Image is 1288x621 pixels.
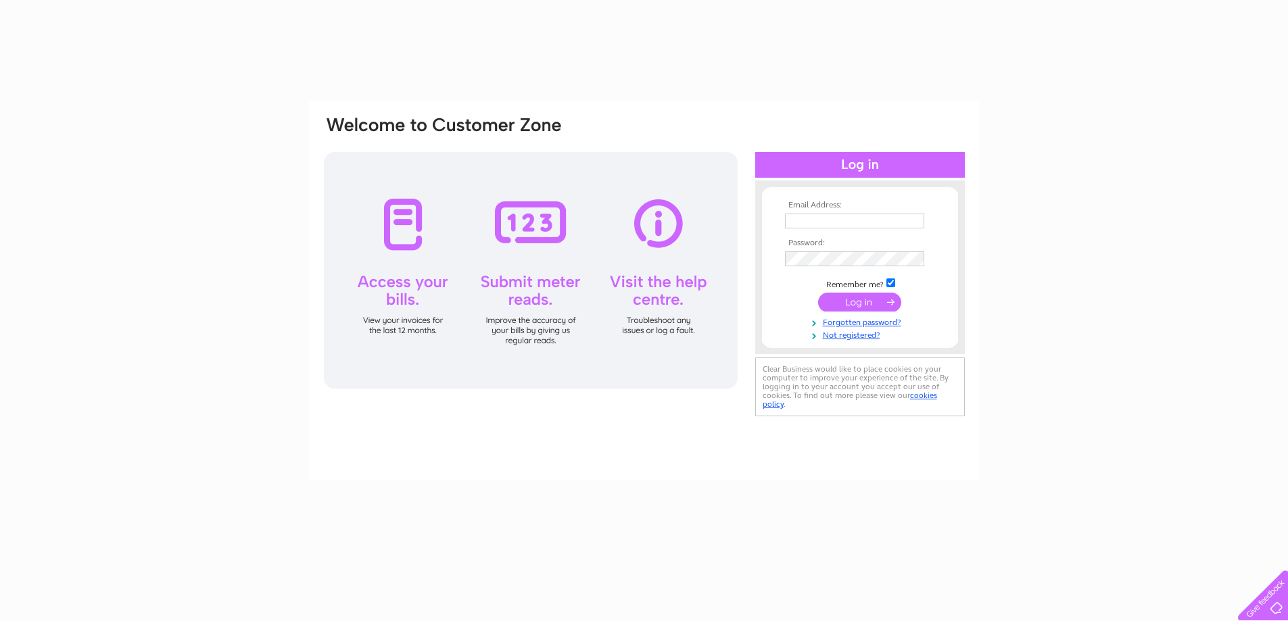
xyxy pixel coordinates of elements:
[763,391,937,409] a: cookies policy
[755,357,965,416] div: Clear Business would like to place cookies on your computer to improve your experience of the sit...
[818,293,901,312] input: Submit
[782,276,938,290] td: Remember me?
[782,239,938,248] th: Password:
[785,315,938,328] a: Forgotten password?
[782,201,938,210] th: Email Address:
[785,328,938,341] a: Not registered?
